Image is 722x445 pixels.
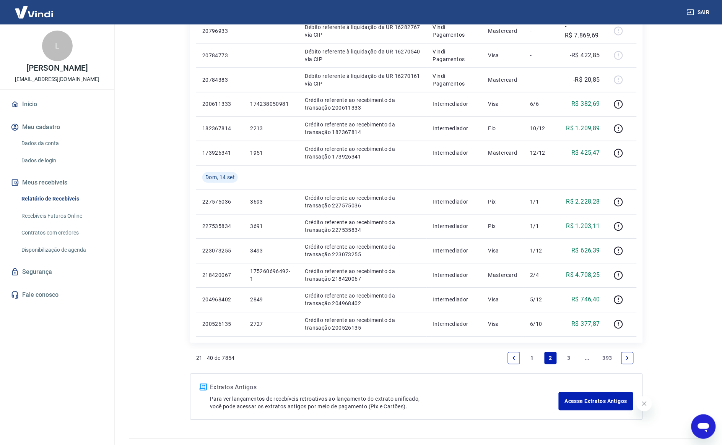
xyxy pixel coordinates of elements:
a: Page 2 is your current page [545,352,557,364]
p: 2727 [250,320,293,328]
p: Débito referente à liquidação da UR 16282767 via CIP [305,23,421,39]
span: Olá! Precisa de ajuda? [5,5,64,11]
p: Crédito referente ao recebimento da transação 204968402 [305,292,421,307]
a: Contratos com credores [18,225,105,241]
p: -R$ 422,85 [570,51,600,60]
a: Recebíveis Futuros Online [18,208,105,224]
p: 1/12 [530,247,553,255]
p: 2849 [250,296,293,304]
p: Crédito referente ao recebimento da transação 182367814 [305,121,421,136]
p: 218420067 [202,272,238,279]
p: 200526135 [202,320,238,328]
p: 1/1 [530,198,553,206]
a: Jump forward [581,352,594,364]
p: 175260696492-1 [250,268,293,283]
p: 2/4 [530,272,553,279]
p: Intermediador [433,272,476,279]
p: R$ 377,87 [572,320,600,329]
p: Mastercard [488,149,518,157]
p: Intermediador [433,149,476,157]
p: Visa [488,320,518,328]
p: 227535834 [202,223,238,230]
p: 6/6 [530,100,553,108]
p: Elo [488,125,518,133]
p: Intermediador [433,198,476,206]
a: Acesse Extratos Antigos [559,392,633,411]
p: Crédito referente ao recebimento da transação 218420067 [305,268,421,283]
p: Visa [488,296,518,304]
p: - [530,52,553,59]
a: Next page [621,352,634,364]
p: Mastercard [488,272,518,279]
a: Page 1 [526,352,538,364]
p: Visa [488,247,518,255]
p: 3693 [250,198,293,206]
p: 227575036 [202,198,238,206]
p: Pix [488,198,518,206]
p: Mastercard [488,27,518,35]
p: -R$ 7.869,69 [565,22,600,40]
p: Vindi Pagamentos [433,23,476,39]
iframe: Botão para abrir a janela de mensagens [691,414,716,439]
p: Intermediador [433,223,476,230]
p: 1951 [250,149,293,157]
img: ícone [200,384,207,391]
p: Vindi Pagamentos [433,72,476,87]
p: Crédito referente ao recebimento da transação 227575036 [305,194,421,210]
p: Vindi Pagamentos [433,48,476,63]
p: 12/12 [530,149,553,157]
div: L [42,31,73,61]
p: Crédito referente ao recebimento da transação 200611333 [305,97,421,112]
p: - [530,76,553,84]
p: Para ver lançamentos de recebíveis retroativos ao lançamento do extrato unificado, você pode aces... [210,395,559,411]
p: 6/10 [530,320,553,328]
a: Page 393 [600,352,615,364]
p: 223073255 [202,247,238,255]
p: Crédito referente ao recebimento da transação 173926341 [305,146,421,161]
p: Crédito referente ao recebimento da transação 223073255 [305,243,421,259]
p: Intermediador [433,100,476,108]
p: Crédito referente ao recebimento da transação 227535834 [305,219,421,234]
a: Fale conosco [9,286,105,303]
p: [EMAIL_ADDRESS][DOMAIN_NAME] [15,75,99,83]
a: Relatório de Recebíveis [18,191,105,207]
p: R$ 2.228,28 [566,197,600,207]
p: Intermediador [433,247,476,255]
p: -R$ 20,85 [574,75,600,84]
p: Pix [488,223,518,230]
p: 1/1 [530,223,553,230]
p: 5/12 [530,296,553,304]
p: - [530,27,553,35]
p: Intermediador [433,296,476,304]
p: R$ 382,69 [572,100,600,109]
img: Vindi [9,0,59,24]
p: Visa [488,100,518,108]
p: 20784773 [202,52,238,59]
p: 174238050981 [250,100,293,108]
p: R$ 1.209,89 [566,124,600,133]
button: Meu cadastro [9,119,105,136]
p: Débito referente à liquidação da UR 16270161 via CIP [305,72,421,87]
p: 10/12 [530,125,553,133]
p: 200611333 [202,100,238,108]
a: Previous page [508,352,520,364]
button: Sair [685,5,713,19]
span: Dom, 14 set [205,174,235,181]
p: 2213 [250,125,293,133]
p: Extratos Antigos [210,383,559,392]
iframe: Fechar mensagem [637,396,652,411]
p: 21 - 40 de 7854 [196,354,235,362]
ul: Pagination [505,349,637,367]
p: R$ 626,39 [572,246,600,256]
p: R$ 1.203,11 [566,222,600,231]
a: Disponibilização de agenda [18,242,105,258]
p: R$ 4.708,25 [566,271,600,280]
a: Dados da conta [18,136,105,151]
p: Débito referente à liquidação da UR 16270540 via CIP [305,48,421,63]
p: Intermediador [433,320,476,328]
p: 173926341 [202,149,238,157]
p: R$ 425,47 [572,149,600,158]
p: [PERSON_NAME] [26,64,88,72]
a: Segurança [9,264,105,280]
p: 20784383 [202,76,238,84]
